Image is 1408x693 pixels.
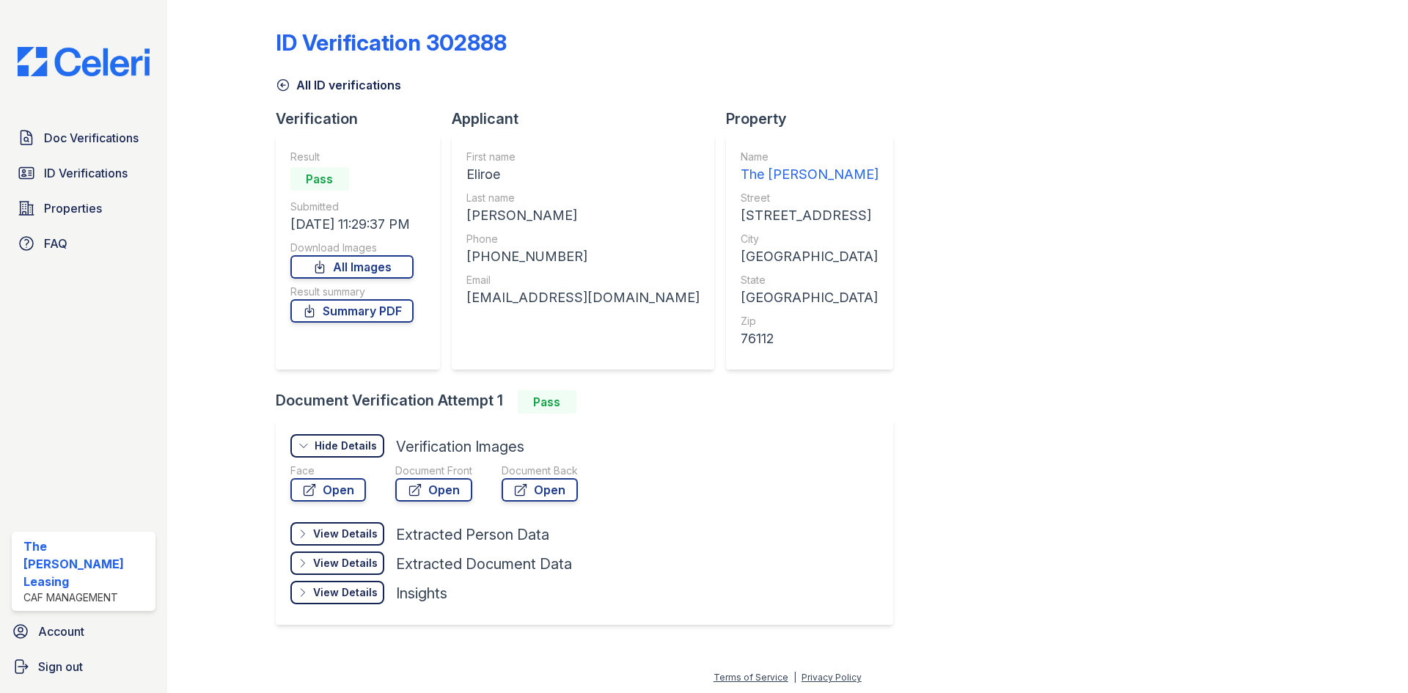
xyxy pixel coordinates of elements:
a: Properties [12,194,155,223]
div: Street [741,191,879,205]
div: Extracted Person Data [396,524,549,545]
div: [PHONE_NUMBER] [466,246,700,267]
div: First name [466,150,700,164]
a: Open [395,478,472,502]
div: City [741,232,879,246]
a: Open [290,478,366,502]
div: Email [466,273,700,287]
span: Sign out [38,658,83,675]
div: Result summary [290,285,414,299]
a: Summary PDF [290,299,414,323]
div: CAF Management [23,590,150,605]
a: FAQ [12,229,155,258]
div: Verification Images [396,436,524,457]
a: All Images [290,255,414,279]
span: Account [38,623,84,640]
div: Document Back [502,463,578,478]
div: Download Images [290,241,414,255]
div: View Details [313,585,378,600]
a: Terms of Service [714,672,788,683]
div: Submitted [290,199,414,214]
div: The [PERSON_NAME] [741,164,879,185]
div: [GEOGRAPHIC_DATA] [741,287,879,308]
span: FAQ [44,235,67,252]
a: ID Verifications [12,158,155,188]
a: Sign out [6,652,161,681]
div: Applicant [452,109,726,129]
div: 76112 [741,329,879,349]
div: Pass [290,167,349,191]
div: [GEOGRAPHIC_DATA] [741,246,879,267]
iframe: chat widget [1346,634,1393,678]
div: Insights [396,583,447,604]
a: Name The [PERSON_NAME] [741,150,879,185]
div: | [793,672,796,683]
span: Doc Verifications [44,129,139,147]
div: Result [290,150,414,164]
div: View Details [313,556,378,571]
img: CE_Logo_Blue-a8612792a0a2168367f1c8372b55b34899dd931a85d93a1a3d3e32e68fde9ad4.png [6,47,161,76]
div: Document Front [395,463,472,478]
a: Privacy Policy [802,672,862,683]
div: [STREET_ADDRESS] [741,205,879,226]
div: Phone [466,232,700,246]
div: Last name [466,191,700,205]
div: State [741,273,879,287]
div: Pass [518,390,576,414]
a: Open [502,478,578,502]
div: Hide Details [315,439,377,453]
div: Verification [276,109,452,129]
div: Zip [741,314,879,329]
div: Eliroe [466,164,700,185]
div: ID Verification 302888 [276,29,507,56]
span: ID Verifications [44,164,128,182]
div: Document Verification Attempt 1 [276,390,905,414]
div: Property [726,109,905,129]
div: View Details [313,527,378,541]
div: The [PERSON_NAME] Leasing [23,538,150,590]
a: Account [6,617,161,646]
span: Properties [44,199,102,217]
div: Extracted Document Data [396,554,572,574]
div: Name [741,150,879,164]
a: All ID verifications [276,76,401,94]
a: Doc Verifications [12,123,155,153]
div: [DATE] 11:29:37 PM [290,214,414,235]
div: [PERSON_NAME] [466,205,700,226]
div: Face [290,463,366,478]
div: [EMAIL_ADDRESS][DOMAIN_NAME] [466,287,700,308]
